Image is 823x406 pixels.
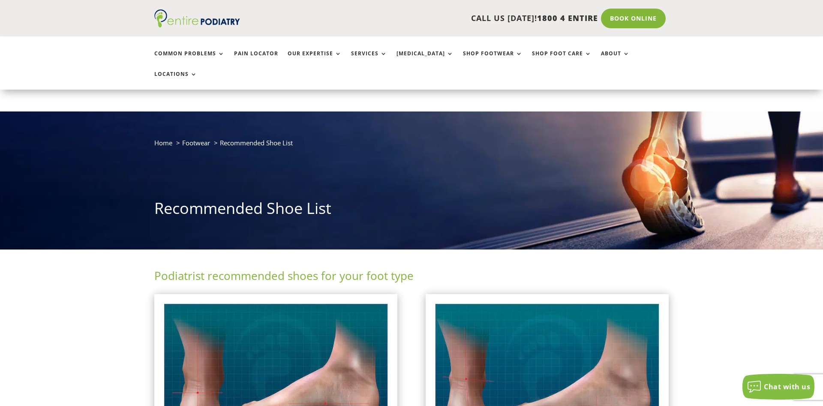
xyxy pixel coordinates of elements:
h2: Podiatrist recommended shoes for your foot type [154,268,669,288]
a: Services [351,51,387,69]
a: About [601,51,630,69]
a: Shop Foot Care [532,51,592,69]
button: Chat with us [742,374,814,400]
a: Shop Footwear [463,51,523,69]
span: Recommended Shoe List [220,138,293,147]
a: Pain Locator [234,51,278,69]
nav: breadcrumb [154,137,669,155]
img: logo (1) [154,9,240,27]
h1: Recommended Shoe List [154,198,669,223]
a: Footwear [182,138,210,147]
span: Chat with us [764,382,810,391]
a: Our Expertise [288,51,342,69]
span: 1800 4 ENTIRE [537,13,598,23]
a: Home [154,138,172,147]
a: Locations [154,71,197,90]
a: Entire Podiatry [154,21,240,29]
a: Book Online [601,9,666,28]
a: Common Problems [154,51,225,69]
a: [MEDICAL_DATA] [396,51,454,69]
p: CALL US [DATE]! [273,13,598,24]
